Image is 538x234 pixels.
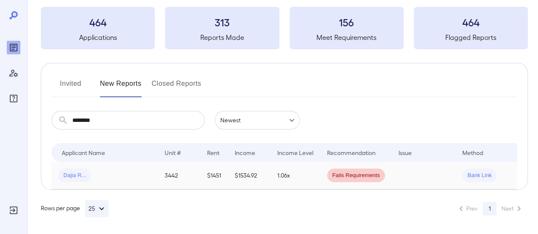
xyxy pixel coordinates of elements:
[165,147,181,158] div: Unit #
[100,77,142,97] button: New Reports
[228,162,270,189] td: $1534.92
[207,147,221,158] div: Rent
[62,147,105,158] div: Applicant Name
[327,172,385,180] span: Fails Requirements
[58,172,91,180] span: Dajia R...
[51,77,90,97] button: Invited
[290,15,404,29] h3: 156
[41,15,155,29] h3: 464
[41,7,528,49] summary: 464Applications313Reports Made156Meet Requirements464Flagged Reports
[462,147,483,158] div: Method
[414,32,528,42] h5: Flagged Reports
[41,200,108,217] div: Rows per page
[152,77,202,97] button: Closed Reports
[483,202,496,215] button: page 1
[200,162,228,189] td: $1451
[290,32,404,42] h5: Meet Requirements
[165,15,279,29] h3: 313
[7,92,20,105] div: FAQ
[215,111,300,130] div: Newest
[41,32,155,42] h5: Applications
[7,66,20,80] div: Manage Users
[452,202,528,215] nav: pagination navigation
[7,203,20,217] div: Log Out
[414,15,528,29] h3: 464
[85,200,108,217] button: 25
[158,162,200,189] td: 3442
[327,147,376,158] div: Recommendation
[235,147,255,158] div: Income
[277,147,313,158] div: Income Level
[399,147,412,158] div: Issue
[165,32,279,42] h5: Reports Made
[462,172,497,180] span: Bank Link
[270,162,320,189] td: 1.06x
[7,41,20,54] div: Reports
